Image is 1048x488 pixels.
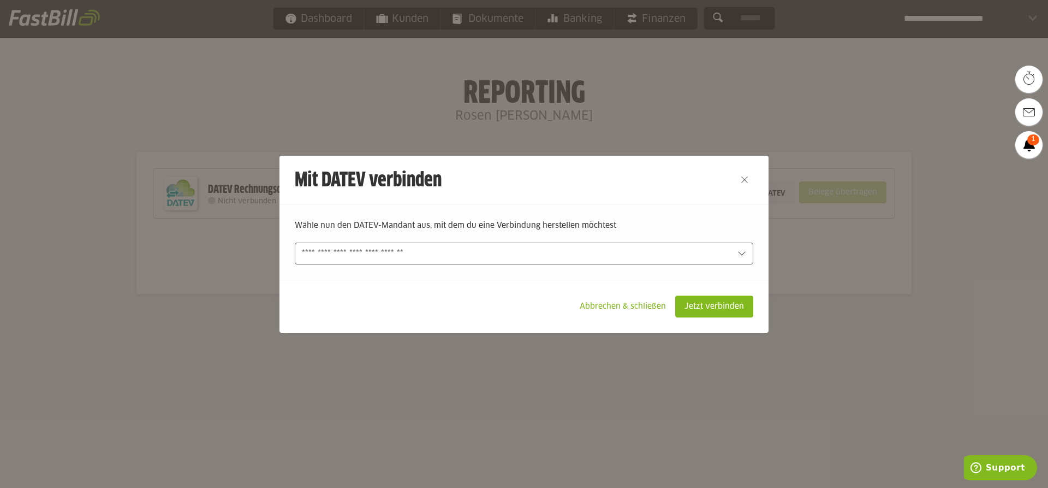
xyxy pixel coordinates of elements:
sl-button: Jetzt verbinden [675,296,753,318]
sl-button: Abbrechen & schließen [570,296,675,318]
iframe: Öffnet ein Widget, in dem Sie weitere Informationen finden [964,455,1037,483]
p: Wähle nun den DATEV-Mandant aus, mit dem du eine Verbindung herstellen möchtest [295,220,753,232]
span: 1 [1027,134,1039,145]
a: 1 [1015,131,1043,158]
